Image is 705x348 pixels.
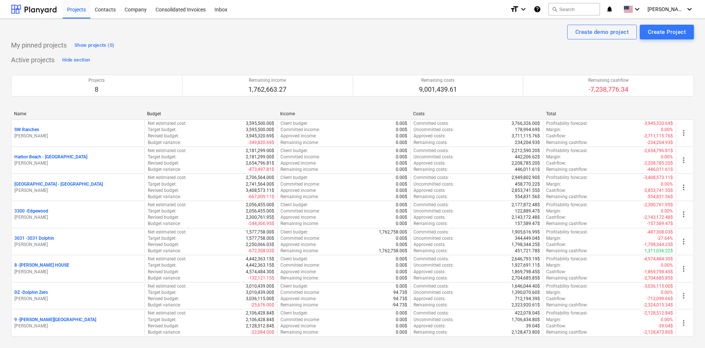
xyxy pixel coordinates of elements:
p: Profitability forecast : [546,148,588,154]
p: Client budget : [280,120,308,127]
p: 2,106,428.84$ [246,310,274,316]
p: Uncommitted costs : [413,208,454,214]
p: Revised budget : [148,296,179,302]
p: 3300 - Edgewood [14,208,48,214]
p: 0.00$ [396,194,407,200]
p: 1,577,758.00$ [246,235,274,242]
p: Committed costs : [413,283,449,289]
p: 0.00% [661,208,673,214]
p: Cashflow : [546,296,566,302]
p: -157,589.47$ [647,221,673,227]
p: 3,945,320.69$ [246,133,274,139]
p: Target budget : [148,235,177,242]
p: Remaining cashflow : [546,166,588,173]
div: Harbor Beach - [GEOGRAPHIC_DATA][PERSON_NAME] [14,154,142,166]
p: 2,654,796.81$ [246,160,274,166]
p: 344,449.04$ [515,235,540,242]
p: 0.00$ [396,175,407,181]
div: Name [14,111,141,116]
p: Revised budget : [148,133,179,139]
span: more_vert [679,237,688,246]
p: 122,889.47$ [515,208,540,214]
p: Approved income : [280,133,317,139]
p: 0.00$ [396,283,407,289]
p: Margin : [546,262,561,268]
p: 2,250,066.03$ [246,242,274,248]
p: 1,646,044.40$ [512,283,540,289]
p: Profitability forecast : [546,310,588,316]
p: 3,010,439.00$ [246,283,274,289]
p: Remaining cashflow : [546,140,588,146]
p: Remaining cashflow : [546,275,588,281]
p: -473,497.81$ [248,166,274,173]
div: Budget [147,111,274,116]
span: more_vert [679,291,688,300]
p: 3,711,115.76$ [512,133,540,139]
p: 94.73$ [393,296,407,302]
p: Remaining income : [280,140,319,146]
p: Projects [88,77,105,84]
p: Committed income : [280,181,320,187]
p: My pinned projects [11,41,67,50]
p: -2,324,015.34$ [643,302,673,308]
p: -25,676.00$ [251,302,274,308]
p: 1,927,691.11$ [512,262,540,268]
p: 2,323,920.61$ [512,302,540,308]
p: -27.64% [657,235,673,242]
p: Client budget : [280,283,308,289]
p: Revised budget : [148,269,179,275]
p: Remaining costs : [413,275,448,281]
p: Net estimated cost : [148,229,186,235]
p: 0.00$ [396,262,407,268]
p: Margin : [546,127,561,133]
div: 8 -[PERSON_NAME] HOUSE[PERSON_NAME] [14,262,142,275]
p: Approved costs : [413,187,446,194]
p: 3,766,326.00$ [512,120,540,127]
p: 0.00$ [396,235,407,242]
iframe: Chat Widget [668,313,705,348]
p: 8 - [PERSON_NAME] HOUSE [14,262,69,268]
p: Budget variance : [148,221,181,227]
p: Remaining costs [419,77,457,84]
p: -2,853,741.55$ [643,187,673,194]
p: Committed costs : [413,202,449,208]
p: Active projects [11,56,55,64]
p: -712,099.66$ [647,296,673,302]
div: Income [280,111,407,116]
p: Uncommitted costs : [413,181,454,187]
p: 94.73$ [393,289,407,296]
p: -2,300,761.95$ [643,202,673,208]
p: 422,078.04$ [515,310,540,316]
button: Hide section [60,54,92,66]
p: Approved income : [280,214,317,221]
p: 2,181,299.00$ [246,148,274,154]
p: 2,106,428.84$ [246,317,274,323]
div: Hide section [62,56,90,64]
p: Target budget : [148,289,177,296]
p: [PERSON_NAME] [14,214,142,221]
p: Remaining cashflow : [546,302,588,308]
p: [PERSON_NAME] [14,160,142,166]
p: 0.00$ [396,269,407,275]
p: Committed income : [280,208,320,214]
p: Budget variance : [148,248,181,254]
p: Remaining costs : [413,166,448,173]
p: 2,949,802.90$ [512,175,540,181]
p: 0.00% [661,289,673,296]
div: Create Project [648,27,686,37]
p: 3,036,115.00$ [246,296,274,302]
p: 0.00$ [396,160,407,166]
p: Target budget : [148,154,177,160]
p: Net estimated cost : [148,202,186,208]
p: Remaining income : [280,221,319,227]
p: -3,945,320.69$ [643,120,673,127]
button: Show projects (0) [73,39,116,51]
div: Create demo project [575,27,629,37]
p: Target budget : [148,317,177,323]
span: more_vert [679,210,688,219]
p: Client budget : [280,202,308,208]
p: Net estimated cost : [148,120,186,127]
p: Budget variance : [148,275,181,281]
p: -3,711,115.76$ [643,133,673,139]
p: Cashflow : [546,187,566,194]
